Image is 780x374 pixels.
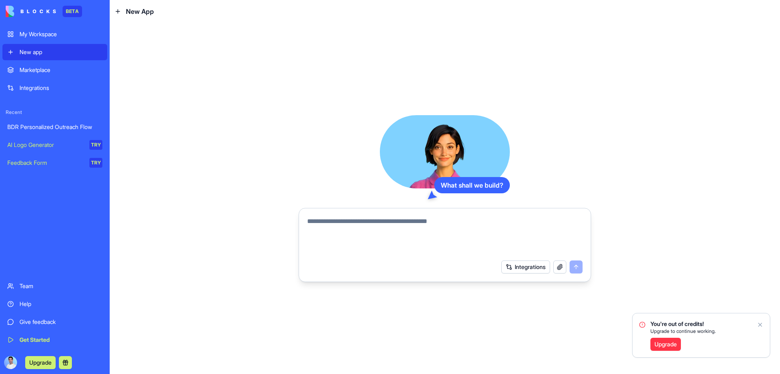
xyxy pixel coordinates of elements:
button: Upgrade [25,356,56,369]
span: Upgrade to continue working. [650,328,716,335]
span: Recent [2,109,107,116]
div: Team [19,282,102,290]
div: TRY [89,158,102,168]
a: Upgrade [650,338,681,351]
div: Integrations [19,84,102,92]
a: Upgrade [25,358,56,366]
img: logo [6,6,56,17]
div: Marketplace [19,66,102,74]
span: You're out of credits! [650,320,716,328]
div: Get Started [19,336,102,344]
div: Help [19,300,102,308]
a: Get Started [2,332,107,348]
a: Give feedback [2,314,107,330]
button: Integrations [501,260,550,273]
span: New App [126,7,154,16]
a: Team [2,278,107,294]
a: My Workspace [2,26,107,42]
div: Give feedback [19,318,102,326]
div: What shall we build? [434,177,510,193]
div: TRY [89,140,102,150]
a: Integrations [2,80,107,96]
a: Marketplace [2,62,107,78]
div: New app [19,48,102,56]
a: Help [2,296,107,312]
a: BETA [6,6,82,17]
div: BETA [63,6,82,17]
div: My Workspace [19,30,102,38]
div: Feedback Form [7,159,84,167]
div: BDR Personalized Outreach Flow [7,123,102,131]
a: AI Logo GeneratorTRY [2,137,107,153]
img: ACg8ocJe9gzVsr368_XWKPXoMQFmWIu3RKhwJqcZN6YsArLBWYAy31o=s96-c [4,356,17,369]
div: AI Logo Generator [7,141,84,149]
a: BDR Personalized Outreach Flow [2,119,107,135]
a: New app [2,44,107,60]
a: Feedback FormTRY [2,155,107,171]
